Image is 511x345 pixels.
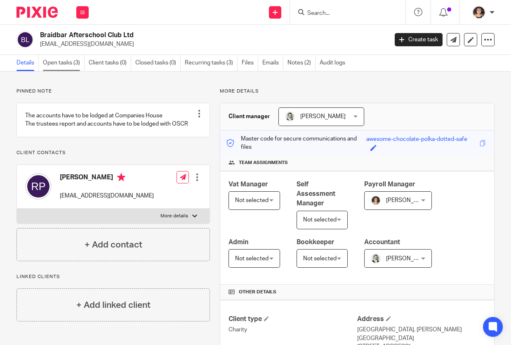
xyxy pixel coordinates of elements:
a: Files [242,55,258,71]
div: awesome-chocolate-polka-dotted-safe [366,135,467,145]
span: Bookkeeper [297,239,334,245]
a: Open tasks (3) [43,55,85,71]
span: Vat Manager [228,181,268,188]
a: Audit logs [320,55,349,71]
span: Other details [239,289,276,295]
span: Not selected [235,197,268,203]
a: Notes (2) [287,55,316,71]
span: Not selected [235,256,268,262]
i: Primary [117,173,125,181]
img: DA590EE6-2184-4DF2-A25D-D99FB904303F_1_201_a.jpeg [371,254,381,264]
p: [EMAIL_ADDRESS][DOMAIN_NAME] [60,192,154,200]
p: Client contacts [16,150,210,156]
span: Not selected [303,217,337,223]
p: More details [160,213,188,219]
img: Pixie [16,7,58,18]
h4: + Add linked client [76,299,151,312]
span: [PERSON_NAME] [386,256,431,262]
span: Not selected [303,256,337,262]
a: Closed tasks (0) [135,55,181,71]
span: Self Assessment Manager [297,181,335,207]
p: Charity [228,326,357,334]
span: Accountant [364,239,400,245]
h4: [PERSON_NAME] [60,173,154,183]
span: [PERSON_NAME] [300,114,346,119]
a: Create task [395,33,443,46]
span: Admin [228,239,248,245]
img: 324535E6-56EA-408B-A48B-13C02EA99B5D.jpeg [371,195,381,205]
h4: Client type [228,315,357,324]
img: svg%3E [25,173,52,200]
p: [EMAIL_ADDRESS][DOMAIN_NAME] [40,40,382,48]
input: Search [306,10,381,17]
p: Master code for secure communications and files [226,135,366,152]
h3: Client manager [228,112,270,121]
p: [GEOGRAPHIC_DATA], [PERSON_NAME][GEOGRAPHIC_DATA] [357,326,486,343]
a: Details [16,55,39,71]
h2: Braidbar Afterschool Club Ltd [40,31,314,40]
h4: + Add contact [85,238,142,251]
p: Linked clients [16,274,210,280]
span: Team assignments [239,159,288,166]
img: svg%3E [16,31,34,48]
a: Client tasks (0) [89,55,131,71]
a: Emails [262,55,283,71]
h4: Address [357,315,486,324]
img: 324535E6-56EA-408B-A48B-13C02EA99B5D.jpeg [472,6,485,19]
p: More details [220,88,495,95]
img: DA590EE6-2184-4DF2-A25D-D99FB904303F_1_201_a.jpeg [285,112,295,121]
a: Recurring tasks (3) [185,55,238,71]
span: [PERSON_NAME] [386,197,431,203]
p: Pinned note [16,88,210,95]
span: Payroll Manager [364,181,415,188]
